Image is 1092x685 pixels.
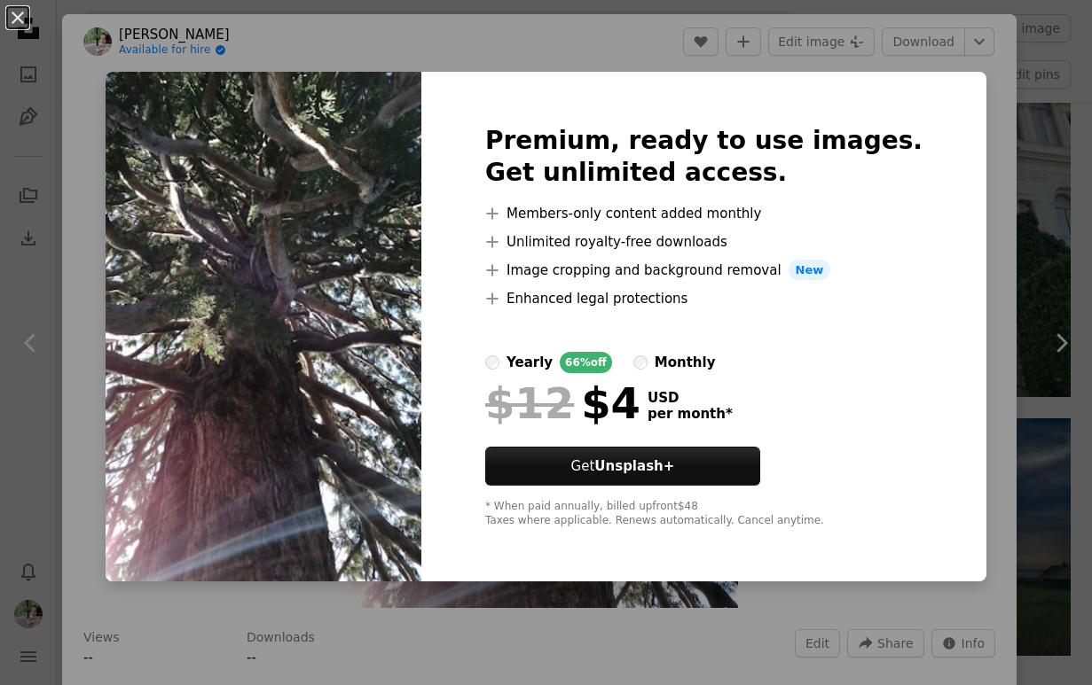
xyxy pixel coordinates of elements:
li: Image cropping and background removal [485,260,923,281]
img: photo-1759006491677-87449ec33a54 [106,72,421,582]
div: yearly [507,352,553,373]
li: Enhanced legal protections [485,288,923,309]
input: yearly66%off [485,355,499,370]
div: * When paid annually, billed upfront $48 Taxes where applicable. Renews automatically. Cancel any... [485,500,923,528]
div: monthly [655,352,716,373]
div: 66% off [560,352,612,373]
li: Unlimited royalty-free downloads [485,231,923,253]
strong: Unsplash+ [594,458,674,474]
li: Members-only content added monthly [485,203,923,224]
a: GetUnsplash+ [485,447,760,486]
span: $12 [485,380,574,426]
div: $4 [485,380,640,426]
span: New [789,260,831,281]
input: monthly [633,355,648,370]
span: per month * [648,406,733,422]
h2: Premium, ready to use images. Get unlimited access. [485,125,923,189]
span: USD [648,390,733,406]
